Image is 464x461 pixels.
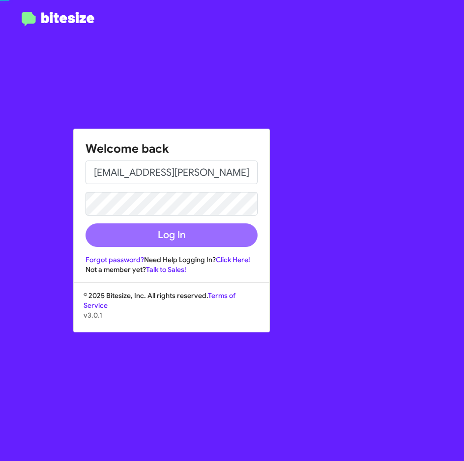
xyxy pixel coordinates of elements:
a: Click Here! [216,255,250,264]
div: © 2025 Bitesize, Inc. All rights reserved. [74,291,269,332]
div: Need Help Logging In? [86,255,258,265]
button: Log In [86,223,258,247]
h1: Welcome back [86,141,258,157]
input: Email address [86,161,258,184]
p: v3.0.1 [84,310,260,320]
div: Not a member yet? [86,265,258,274]
a: Talk to Sales! [146,265,186,274]
a: Forgot password? [86,255,144,264]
